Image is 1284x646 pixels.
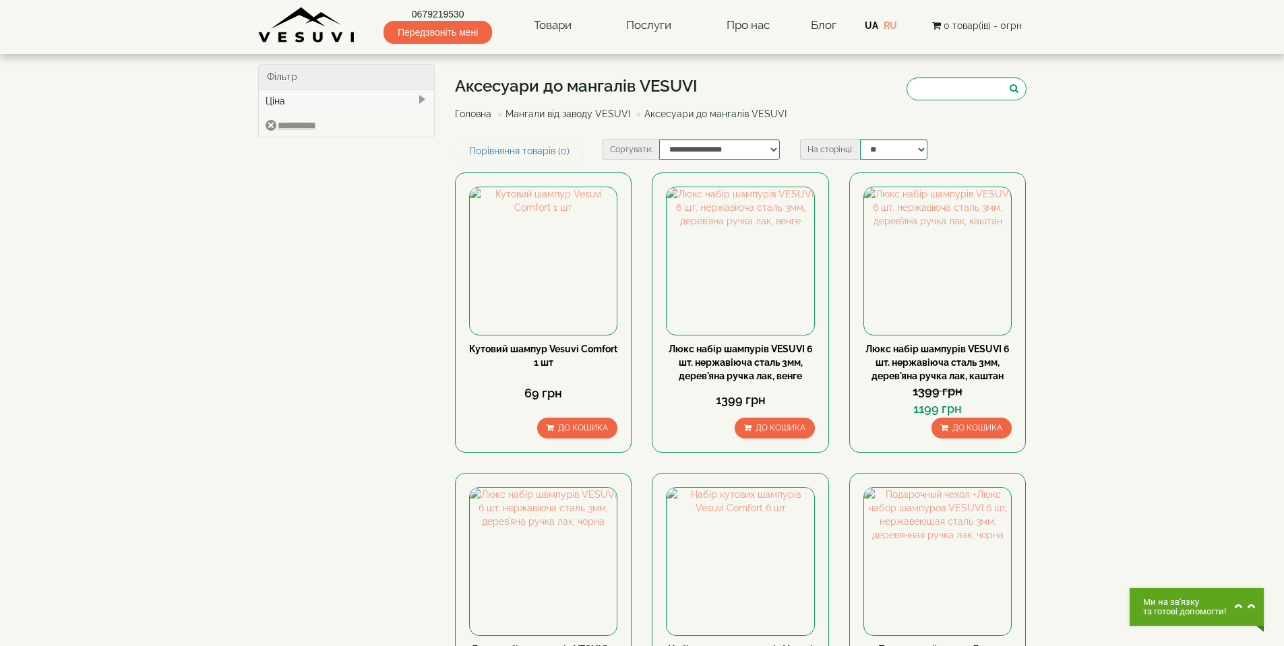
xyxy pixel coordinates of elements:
label: Сортувати: [603,139,659,160]
div: Ціна [259,90,435,112]
button: 0 товар(ів) - 0грн [928,18,1026,33]
img: Кутовий шампур Vesuvi Comfort 1 шт [470,187,617,334]
img: Люкс набір шампурів VESUVI 6 шт. нержавіюча сталь 3мм, дерев'яна ручка лак, венге [667,187,814,334]
a: 0679219530 [384,7,492,21]
span: Передзвоніть мені [384,21,492,44]
img: Подарочный чехол +Люкс набор шампуров VESUVI 6 шт, нержавеющая сталь 3мм, деревянная ручка лак, ч... [864,488,1011,635]
label: На сторінці: [800,139,860,160]
button: До кошика [931,418,1012,439]
a: Люкс набір шампурів VESUVI 6 шт. нержавіюча сталь 3мм, дерев'яна ручка лак, венге [669,344,813,381]
a: Товари [520,10,585,41]
img: Набір кутових шампурів Vesuvi Comfort 6 шт [667,488,814,635]
span: 0 товар(ів) - 0грн [944,20,1022,31]
img: Завод VESUVI [258,7,356,44]
div: 1399 грн [863,383,1012,400]
a: Люкс набір шампурів VESUVI 6 шт. нержавіюча сталь 3мм, дерев'яна ручка лак, каштан [865,344,1010,381]
button: До кошика [735,418,815,439]
span: До кошика [558,423,608,432]
span: До кошика [952,423,1002,432]
a: Послуги [613,10,685,41]
a: Мангали від заводу VESUVI [506,108,630,119]
div: 69 грн [469,385,617,402]
div: 1199 грн [863,400,1012,418]
span: та готові допомогти! [1143,607,1226,616]
li: Аксесуари до мангалів VESUVI [633,107,787,121]
a: Про нас [713,10,783,41]
a: Блог [811,18,836,32]
a: Порівняння товарів (0) [455,139,584,162]
a: Кутовий шампур Vesuvi Comfort 1 шт [469,344,617,368]
span: До кошика [756,423,805,432]
button: Chat button [1130,588,1264,626]
img: Люкс набір шампурів VESUVI 6 шт. нержавіюча сталь 3мм, дерев'яна ручка лак, каштан [864,187,1011,334]
a: UA [865,20,878,31]
button: До кошика [537,418,617,439]
img: Люкс набір шампурів VESUVI 6 шт. нержавіюча сталь 3мм, дерев'яна ручка лак, чорна [470,488,617,635]
a: RU [884,20,897,31]
div: 1399 грн [666,391,814,409]
a: Головна [455,108,491,119]
h1: Аксесуари до мангалів VESUVI [455,77,797,95]
span: Ми на зв'язку [1143,597,1226,607]
div: Фільтр [259,65,435,90]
